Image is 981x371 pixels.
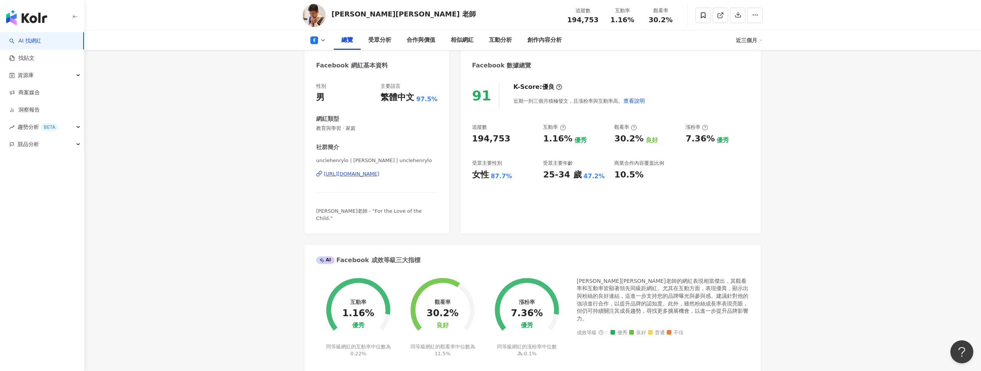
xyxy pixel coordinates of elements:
div: 漲粉率 [519,299,535,305]
div: 7.36% [686,133,715,145]
div: 互動率 [543,124,566,131]
div: 成效等級 ： [577,330,749,336]
div: 總覽 [341,36,353,45]
div: 30.2% [614,133,643,145]
span: 趨勢分析 [18,118,58,136]
span: 查看說明 [623,98,645,104]
div: [PERSON_NAME][PERSON_NAME]老師的網紅表現相當傑出，其觀看率和互動率皆顯著領先同級距網紅。尤其在互動方面，表現優異，顯示出與粉絲的良好連結，這進一步支持您的品牌曝光與參與... [577,277,749,323]
span: 資源庫 [18,67,34,84]
div: 網紅類型 [316,115,339,123]
div: 10.5% [614,169,643,181]
div: Facebook 網紅基本資料 [316,61,388,70]
div: Facebook 數據總覽 [472,61,532,70]
a: 商案媒合 [9,89,40,97]
div: 91 [472,88,491,103]
div: 女性 [472,169,489,181]
span: 良好 [629,330,646,336]
span: rise [9,125,15,130]
div: 漲粉率 [686,124,708,131]
div: 追蹤數 [567,7,599,15]
div: 受眾分析 [368,36,391,45]
div: 近期一到三個月積極發文，且漲粉率與互動率高。 [513,93,645,108]
div: 優秀 [352,322,364,329]
div: 觀看率 [646,7,675,15]
span: 競品分析 [18,136,39,153]
div: 社群簡介 [316,143,339,151]
div: 1.16% [342,308,374,319]
div: K-Score : [513,83,562,91]
div: AI [316,256,335,264]
div: BETA [41,123,58,131]
span: 0.22% [350,351,366,356]
div: 同等級網紅的互動率中位數為 [325,343,392,357]
div: 觀看率 [435,299,451,305]
span: [PERSON_NAME]老師 - "For the Love of the Child." [316,208,422,221]
div: 商業合作內容覆蓋比例 [614,160,664,167]
div: 同等級網紅的漲粉率中位數為 [494,343,561,357]
span: 教育與學習 · 家庭 [316,125,438,132]
img: logo [6,10,47,25]
span: 194,753 [567,16,599,24]
span: 97.5% [416,95,438,103]
div: 47.2% [584,172,605,181]
div: 互動率 [608,7,637,15]
div: 良好 [646,136,658,144]
div: 優秀 [574,136,587,144]
div: 男 [316,92,325,103]
div: 優秀 [521,322,533,329]
div: 194,753 [472,133,510,145]
span: 優秀 [610,330,627,336]
div: 1.16% [543,133,572,145]
div: 同等級網紅的觀看率中位數為 [409,343,476,357]
span: 11.5% [435,351,450,356]
div: 繁體中文 [381,92,414,103]
div: [PERSON_NAME][PERSON_NAME] 老師 [331,9,476,19]
span: unclehenrylo | [PERSON_NAME] | unclehenrylo [316,157,438,164]
div: 觀看率 [614,124,637,131]
div: 受眾主要性別 [472,160,502,167]
span: 普通 [648,330,665,336]
div: Facebook 成效等級三大指標 [316,256,420,264]
div: 25-34 歲 [543,169,581,181]
div: 87.7% [491,172,512,181]
button: 查看說明 [623,93,645,108]
a: searchAI 找網紅 [9,37,41,45]
div: 互動率 [350,299,366,305]
div: 7.36% [511,308,543,319]
div: 合作與價值 [407,36,435,45]
div: 性別 [316,83,326,90]
a: 找貼文 [9,54,34,62]
div: 相似網紅 [451,36,474,45]
span: 1.16% [610,16,634,24]
a: 洞察報告 [9,106,40,114]
div: 追蹤數 [472,124,487,131]
div: 近三個月 [736,34,763,46]
div: 受眾主要年齡 [543,160,573,167]
span: 30.2% [649,16,673,24]
div: 互動分析 [489,36,512,45]
div: 優良 [542,83,554,91]
div: [URL][DOMAIN_NAME] [324,171,379,177]
a: [URL][DOMAIN_NAME] [316,171,438,177]
div: 30.2% [427,308,458,319]
div: 主要語言 [381,83,400,90]
span: 不佳 [667,330,684,336]
iframe: Help Scout Beacon - Open [950,340,973,363]
div: 良好 [436,322,449,329]
div: 創作內容分析 [527,36,562,45]
div: 優秀 [717,136,729,144]
img: KOL Avatar [303,4,326,27]
span: -0.1% [522,351,537,356]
